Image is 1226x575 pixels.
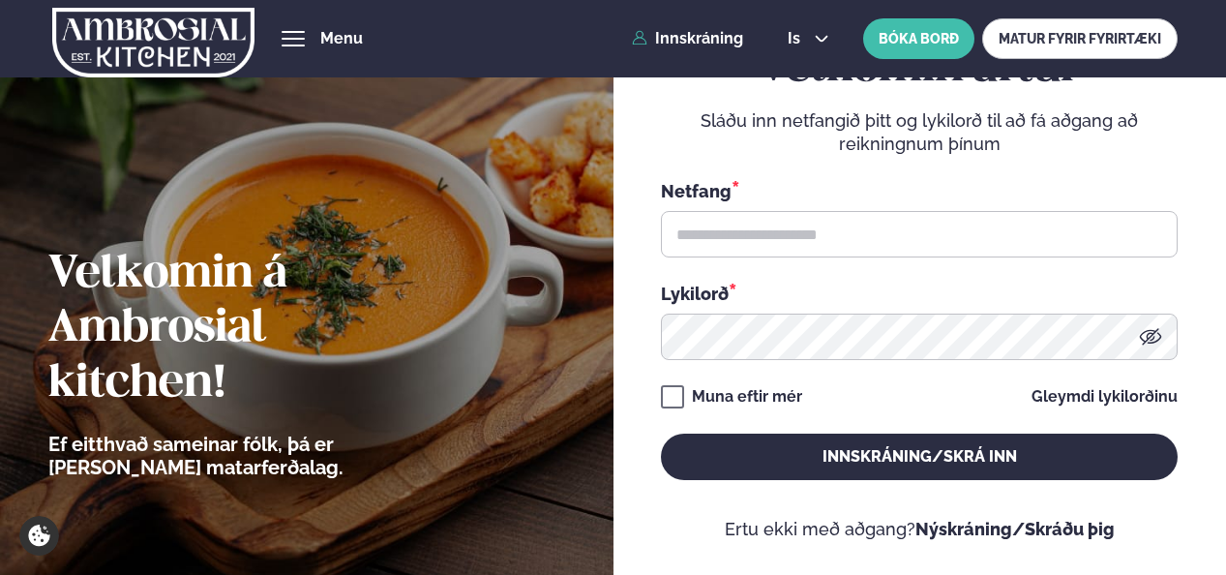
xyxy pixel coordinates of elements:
button: is [772,31,845,46]
img: logo [52,3,254,82]
a: Gleymdi lykilorðinu [1032,389,1178,405]
span: is [788,31,806,46]
div: Lykilorð [661,281,1178,306]
button: BÓKA BORÐ [863,18,974,59]
a: Innskráning [632,30,743,47]
a: Cookie settings [19,516,59,556]
a: Nýskráning/Skráðu þig [915,519,1115,539]
p: Sláðu inn netfangið þitt og lykilorð til að fá aðgang að reikningnum þínum [661,109,1178,156]
h2: Velkomin á Ambrosial kitchen! [48,248,450,410]
p: Ef eitthvað sameinar fólk, þá er [PERSON_NAME] matarferðalag. [48,433,450,479]
button: Innskráning/Skrá inn [661,434,1178,480]
a: MATUR FYRIR FYRIRTÆKI [982,18,1178,59]
p: Ertu ekki með aðgang? [661,518,1178,541]
div: Netfang [661,178,1178,203]
button: hamburger [282,27,305,50]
